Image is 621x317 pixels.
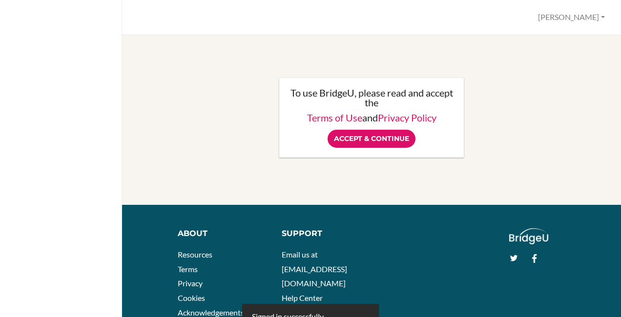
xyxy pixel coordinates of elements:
input: Accept & Continue [328,130,415,148]
a: Cookies [178,293,205,302]
a: Terms of Use [307,112,362,123]
a: Resources [178,250,212,259]
img: logo_white@2x-f4f0deed5e89b7ecb1c2cc34c3e3d731f90f0f143d5ea2071677605dd97b5244.png [509,228,549,244]
div: Support [282,228,365,239]
a: Privacy [178,278,203,288]
a: Terms [178,264,198,274]
a: Help Center [282,293,323,302]
button: [PERSON_NAME] [534,8,609,26]
a: Email us at [EMAIL_ADDRESS][DOMAIN_NAME] [282,250,347,288]
p: To use BridgeU, please read and accept the [289,88,454,107]
div: About [178,228,268,239]
p: and [289,113,454,122]
a: Privacy Policy [378,112,436,123]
